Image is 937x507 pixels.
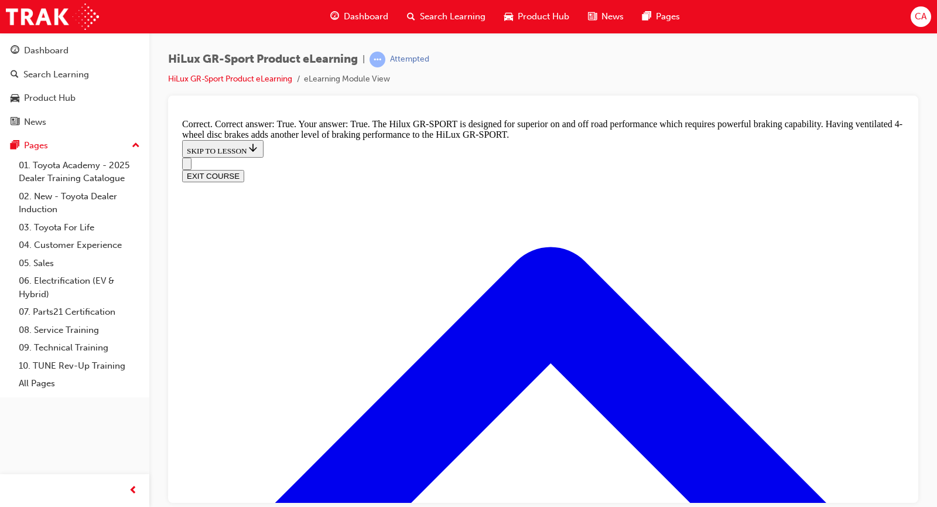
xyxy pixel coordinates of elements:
nav: Navigation menu [5,43,727,68]
span: guage-icon [11,46,19,56]
div: Dashboard [24,44,69,57]
img: Trak [6,4,99,30]
a: 06. Electrification (EV & Hybrid) [14,272,145,303]
a: Search Learning [5,64,145,86]
span: news-icon [11,117,19,128]
button: DashboardSearch LearningProduct HubNews [5,38,145,135]
a: pages-iconPages [633,5,689,29]
span: news-icon [588,9,597,24]
span: | [363,53,365,66]
span: pages-icon [11,141,19,151]
span: Dashboard [344,10,388,23]
span: SKIP TO LESSON [9,32,81,41]
button: Open navigation menu [5,43,14,56]
button: EXIT COURSE [5,56,67,68]
span: search-icon [407,9,415,24]
span: HiLux GR-Sport Product eLearning [168,53,358,66]
a: Product Hub [5,87,145,109]
div: News [24,115,46,129]
span: Product Hub [518,10,569,23]
a: news-iconNews [579,5,633,29]
a: 02. New - Toyota Dealer Induction [14,188,145,219]
a: 05. Sales [14,254,145,273]
a: All Pages [14,375,145,393]
div: Product Hub [24,91,76,105]
a: HiLux GR-Sport Product eLearning [168,74,292,84]
span: guage-icon [330,9,339,24]
span: car-icon [11,93,19,104]
span: CA [915,10,926,23]
div: Search Learning [23,68,89,81]
span: prev-icon [129,484,138,498]
span: Search Learning [420,10,485,23]
li: eLearning Module View [304,73,390,86]
button: SKIP TO LESSON [5,26,86,43]
a: 07. Parts21 Certification [14,303,145,321]
a: 10. TUNE Rev-Up Training [14,357,145,375]
span: search-icon [11,70,19,80]
button: Pages [5,135,145,156]
a: search-iconSearch Learning [398,5,495,29]
div: Pages [24,139,48,152]
button: CA [911,6,931,27]
div: Correct. Correct answer: True. Your answer: True. The Hilux GR-SPORT is designed for superior on ... [5,5,727,26]
div: Attempted [390,54,429,65]
span: learningRecordVerb_ATTEMPT-icon [370,52,385,67]
a: guage-iconDashboard [321,5,398,29]
span: up-icon [132,138,140,154]
a: 08. Service Training [14,321,145,339]
span: car-icon [504,9,513,24]
a: 04. Customer Experience [14,236,145,254]
a: car-iconProduct Hub [495,5,579,29]
span: pages-icon [642,9,651,24]
a: 03. Toyota For Life [14,219,145,237]
span: Pages [656,10,680,23]
a: News [5,111,145,133]
a: 09. Technical Training [14,339,145,357]
span: News [601,10,624,23]
a: Dashboard [5,40,145,62]
a: 01. Toyota Academy - 2025 Dealer Training Catalogue [14,156,145,188]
